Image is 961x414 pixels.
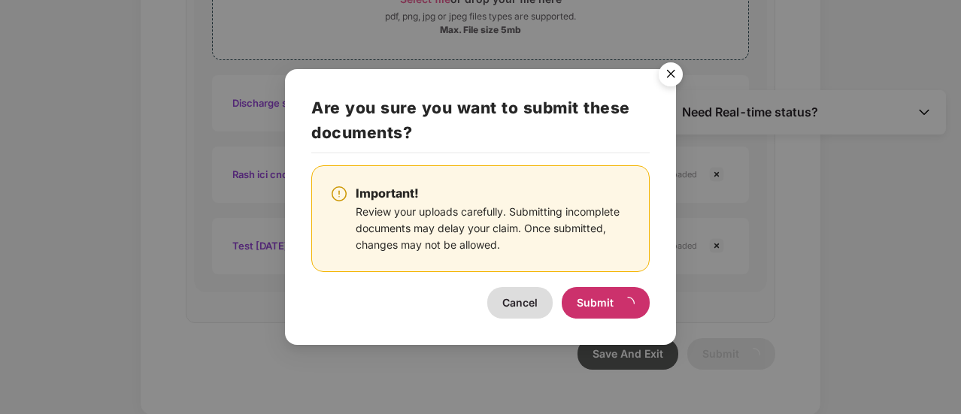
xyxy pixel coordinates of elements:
span: Submit [577,296,614,309]
button: Close [650,55,690,95]
button: Cancel [487,287,553,319]
img: svg+xml;base64,PHN2ZyB4bWxucz0iaHR0cDovL3d3dy53My5vcmcvMjAwMC9zdmciIHdpZHRoPSI1NiIgaGVpZ2h0PSI1Ni... [650,56,692,98]
div: Review your uploads carefully. Submitting incomplete documents may delay your claim. Once submitt... [356,204,631,253]
span: loading [620,296,635,311]
h2: Are you sure you want to submit these documents? [311,95,650,153]
img: svg+xml;base64,PHN2ZyBpZD0iV2FybmluZ18tXzI0eDI0IiBkYXRhLW5hbWU9Ildhcm5pbmcgLSAyNHgyNCIgeG1sbnM9Im... [330,185,348,203]
button: Submitloading [562,287,650,319]
div: Important! [356,184,631,203]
